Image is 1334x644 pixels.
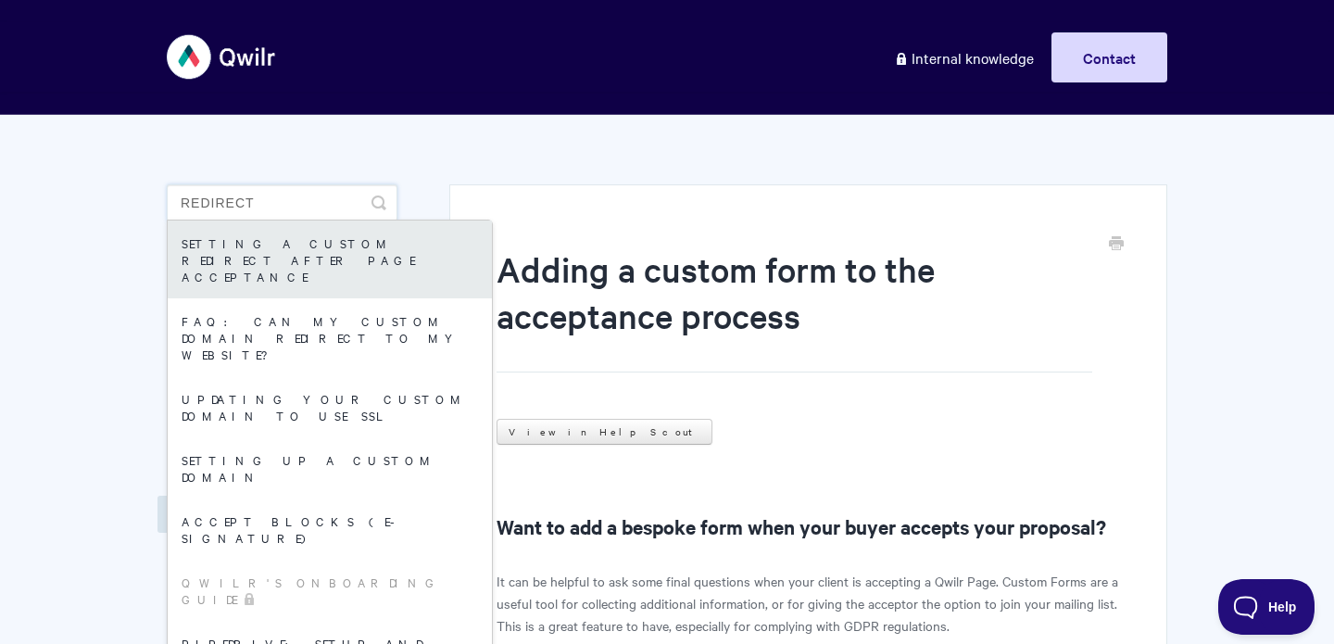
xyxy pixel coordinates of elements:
[157,496,361,533] a: The Acceptance Process
[168,221,492,298] a: Setting a custom redirect after page acceptance
[168,499,492,560] a: Accept Blocks (E-Signature)
[497,511,1120,541] h2: Want to add a bespoke form when your buyer accepts your proposal?
[1109,234,1124,255] a: Print this Article
[497,246,1092,373] h1: Adding a custom form to the acceptance process
[168,298,492,376] a: FAQ: Can my custom domain redirect to my website?
[880,32,1048,82] a: Internal knowledge
[1218,579,1315,635] iframe: Toggle Customer Support
[168,560,492,621] a: Qwilr's Onboarding Guide
[167,22,277,92] img: Qwilr Help Center
[168,437,492,499] a: Setting up a Custom Domain
[497,570,1120,637] p: It can be helpful to ask some final questions when your client is accepting a Qwilr Page. Custom ...
[497,419,712,445] a: View in Help Scout
[1051,32,1167,82] a: Contact
[167,184,397,221] input: Search
[168,376,492,437] a: Updating your Custom Domain to use SSL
